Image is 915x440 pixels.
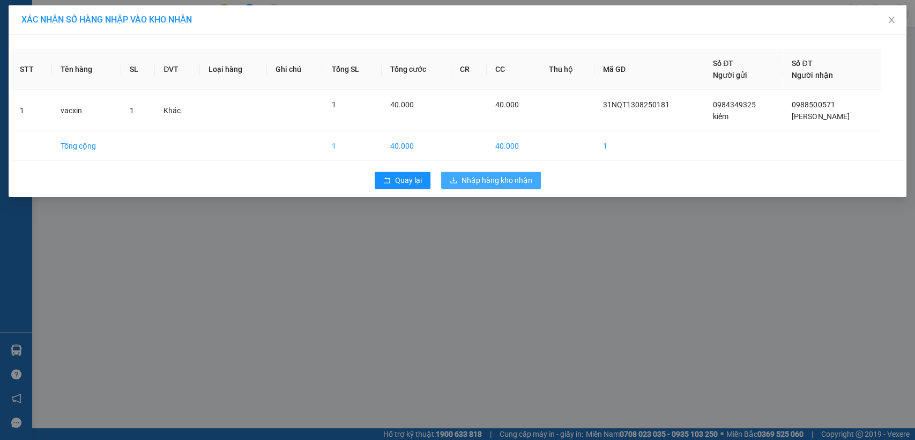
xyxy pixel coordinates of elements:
th: CC [487,49,540,90]
span: 1 [332,100,336,109]
td: 40.000 [487,131,540,161]
th: Tổng SL [323,49,382,90]
span: Người nhận [792,71,832,79]
span: XÁC NHẬN SỐ HÀNG NHẬP VÀO KHO NHẬN [21,14,192,25]
span: 0988500571 [792,100,835,109]
span: 31NQT1308250181 [603,100,669,109]
span: close [887,16,896,24]
span: kiếm [713,112,728,121]
span: Quay lại [395,174,422,186]
span: download [450,177,457,185]
span: 40.000 [390,100,414,109]
th: Thu hộ [540,49,594,90]
th: STT [11,49,52,90]
span: Nhập hàng kho nhận [462,174,532,186]
td: 1 [11,90,52,131]
span: Số ĐT [792,59,812,68]
td: Tổng cộng [52,131,121,161]
span: Số ĐT [713,59,733,68]
span: [PERSON_NAME] [792,112,849,121]
button: downloadNhập hàng kho nhận [441,172,541,189]
th: Tên hàng [52,49,121,90]
th: Loại hàng [200,49,267,90]
td: vacxin [52,90,121,131]
th: Ghi chú [267,49,323,90]
span: rollback [383,177,391,185]
td: 1 [594,131,704,161]
th: SL [121,49,155,90]
th: Mã GD [594,49,704,90]
span: 40.000 [495,100,519,109]
span: 1 [130,106,134,115]
th: Tổng cước [382,49,451,90]
th: ĐVT [155,49,200,90]
td: Khác [155,90,200,131]
td: 1 [323,131,382,161]
button: Close [876,5,906,35]
span: 0984349325 [713,100,756,109]
button: rollbackQuay lại [375,172,430,189]
th: CR [451,49,487,90]
td: 40.000 [382,131,451,161]
span: Người gửi [713,71,747,79]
